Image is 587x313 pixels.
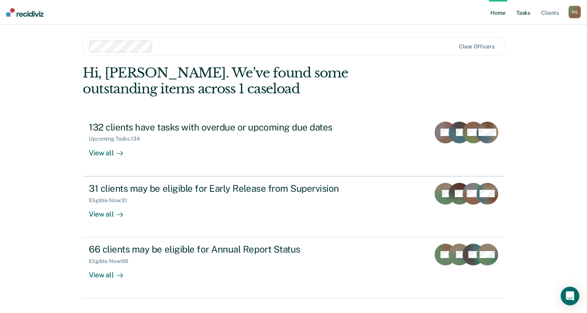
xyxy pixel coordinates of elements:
div: P G [568,6,581,18]
div: 132 clients have tasks with overdue or upcoming due dates [89,122,361,133]
div: Upcoming Tasks : 134 [89,136,146,142]
div: 66 clients may be eligible for Annual Report Status [89,244,361,255]
div: Hi, [PERSON_NAME]. We’ve found some outstanding items across 1 caseload [83,65,420,97]
a: 132 clients have tasks with overdue or upcoming due datesUpcoming Tasks:134View all [83,115,504,176]
div: Clear officers [459,43,495,50]
div: View all [89,265,132,280]
div: Open Intercom Messenger [561,287,579,305]
div: View all [89,142,132,157]
div: View all [89,203,132,218]
div: Eligible Now : 31 [89,197,133,204]
div: 31 clients may be eligible for Early Release from Supervision [89,183,361,194]
div: Eligible Now : 66 [89,258,135,265]
a: 66 clients may be eligible for Annual Report StatusEligible Now:66View all [83,237,504,298]
img: Recidiviz [6,8,43,17]
button: PG [568,6,581,18]
a: 31 clients may be eligible for Early Release from SupervisionEligible Now:31View all [83,176,504,237]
